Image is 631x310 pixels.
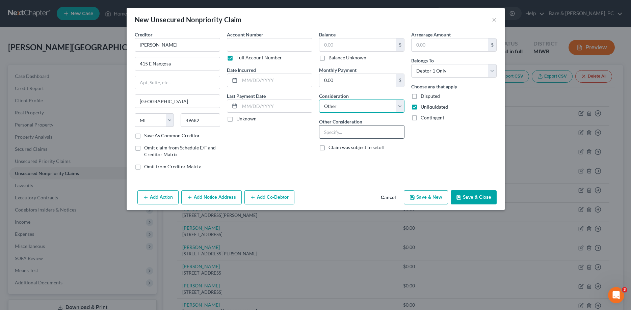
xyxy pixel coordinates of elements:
[608,287,624,303] iframe: Intercom live chat
[411,31,451,38] label: Arrearage Amount
[375,191,401,204] button: Cancel
[144,132,200,139] label: Save As Common Creditor
[135,76,220,89] input: Apt, Suite, etc...
[328,144,385,150] span: Claim was subject to setoff
[451,190,497,204] button: Save & Close
[412,38,488,51] input: 0.00
[135,38,220,52] input: Search creditor by name...
[181,190,242,204] button: Add Notice Address
[227,31,263,38] label: Account Number
[622,287,627,292] span: 3
[135,57,220,70] input: Enter address...
[411,83,457,90] label: Choose any that apply
[319,31,336,38] label: Balance
[244,190,294,204] button: Add Co-Debtor
[396,38,404,51] div: $
[319,92,349,100] label: Consideration
[227,38,312,52] input: --
[144,164,201,169] span: Omit from Creditor Matrix
[488,38,496,51] div: $
[404,190,448,204] button: Save & New
[240,100,312,113] input: MM/DD/YYYY
[319,38,396,51] input: 0.00
[135,95,220,108] input: Enter city...
[319,125,404,138] input: Specify...
[396,74,404,87] div: $
[137,190,179,204] button: Add Action
[421,93,440,99] span: Disputed
[135,32,153,37] span: Creditor
[135,15,242,24] div: New Unsecured Nonpriority Claim
[144,145,216,157] span: Omit claim from Schedule E/F and Creditor Matrix
[328,54,366,61] label: Balance Unknown
[319,74,396,87] input: 0.00
[227,92,266,100] label: Last Payment Date
[227,66,256,74] label: Date Incurred
[421,115,444,120] span: Contingent
[421,104,448,110] span: Unliquidated
[240,74,312,87] input: MM/DD/YYYY
[319,66,357,74] label: Monthly Payment
[492,16,497,24] button: ×
[411,58,434,63] span: Belongs To
[181,113,220,127] input: Enter zip...
[236,115,257,122] label: Unknown
[319,118,362,125] label: Other Consideration
[236,54,282,61] label: Full Account Number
